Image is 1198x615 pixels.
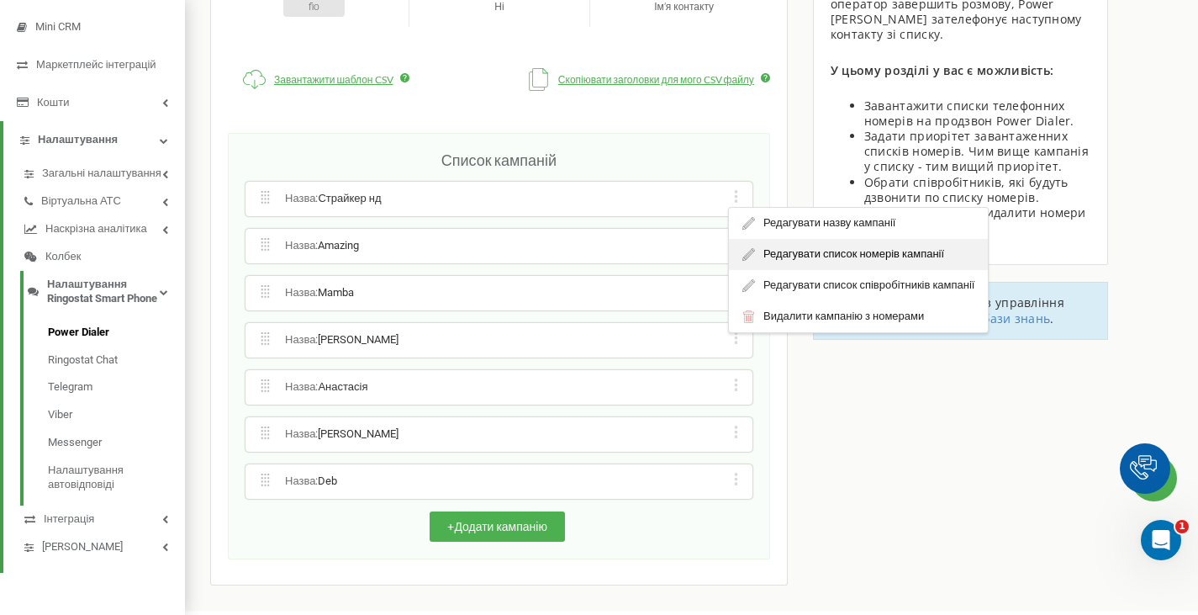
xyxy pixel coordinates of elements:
[1141,520,1181,560] iframe: Intercom live chat
[24,540,168,554] a: [PERSON_NAME]
[48,380,168,395] a: Telegram
[729,301,988,332] div: Видалити кампанію з номерами
[245,151,752,170] h2: Список кампаній
[42,540,123,554] span: [PERSON_NAME]
[729,239,988,270] div: Редагувати список номерів кампанії
[17,58,168,72] a: Маркетплейс інтеграцій
[45,222,147,236] span: Наскрізна аналітика
[285,239,359,253] span: Назва :
[24,167,168,181] a: Загальні налаштування
[729,208,988,239] div: Редагувати назву кампанії
[831,63,1090,78] div: У цьому розділі у вас є можливість:
[245,182,752,216] div: Назва:Страйкер ндРедагувати назву кампаніїРедагувати список номерів кампаніїРедагувати список спі...
[864,175,1090,205] li: Обрати співробітників, які будуть дзвонити по списку номерів.
[20,133,168,147] a: Налаштування
[48,408,168,422] a: Viber
[42,167,161,181] span: Загальні налаштування
[245,370,752,405] div: Назва:Анастасія
[983,310,1050,326] a: бази знань
[558,75,754,85] span: Скопіювати заголовки для мого CSV файлу
[36,58,156,72] span: Маркетплейс інтеграцій
[864,205,1090,236] li: Відредагувати або видалити номери у списках
[285,333,398,347] span: Назва :
[512,61,758,99] button: Скопіювати заголовки для мого CSV файлу
[48,326,168,340] a: Power Dialer
[318,475,337,487] span: Deb
[245,276,752,310] div: Назва:Mamba
[37,96,69,110] span: Кошти
[430,512,565,542] button: +Додати кампанію
[318,380,367,393] span: Анастасія
[285,475,337,489] span: Назва :
[1175,520,1189,533] span: 1
[864,129,1090,175] li: Задати приорітет завантаженних списків номерів. Чим вище кампанія у списку - тим вищий приорітет.
[28,278,168,306] a: Налаштування Ringostat Smart Phone
[318,286,354,299] span: Mamba
[285,427,398,442] span: Назва :
[729,270,988,301] div: Редагувати список співробітників кампанії
[24,250,168,264] a: Колбек
[45,250,81,264] span: Колбек
[44,512,94,527] span: Інтеграція
[35,20,81,34] span: Mini CRM
[285,192,382,206] span: Назва :
[41,194,121,209] span: Віртуальна АТС
[38,133,118,147] span: Налаштування
[285,286,354,300] span: Назва :
[47,278,160,306] span: Налаштування Ringostat Smart Phone
[48,380,92,395] span: Telegram
[318,192,381,204] span: Страйкер нд
[318,333,398,346] span: [PERSON_NAME]
[24,194,168,209] a: Віртуальна АТС
[285,380,367,395] span: Назва :
[245,323,752,358] div: Назва:[PERSON_NAME]
[245,464,752,499] div: Назва:Deb
[17,96,168,110] a: Кошти
[48,353,168,368] a: Ringostat Chat
[24,222,168,236] a: Наскрізна аналітика
[318,427,398,440] span: [PERSON_NAME]
[48,408,72,422] span: Viber
[228,61,398,99] a: Завантажити шаблон CSV
[17,20,168,34] a: Mini CRM
[48,464,168,492] a: Налаштування автовідповіді
[245,417,752,452] div: Назва:[PERSON_NAME]
[864,98,1090,129] li: Завантажити списки телефонних номерів на продзвон Power Dialer.
[318,239,359,252] span: Amazing
[48,353,118,368] span: Ringostat Chat
[48,436,168,450] a: Messenger
[48,436,102,450] span: Messenger
[48,326,109,340] span: Power Dialer
[245,229,752,263] div: Назва:Amazing
[24,512,168,527] a: Інтеграція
